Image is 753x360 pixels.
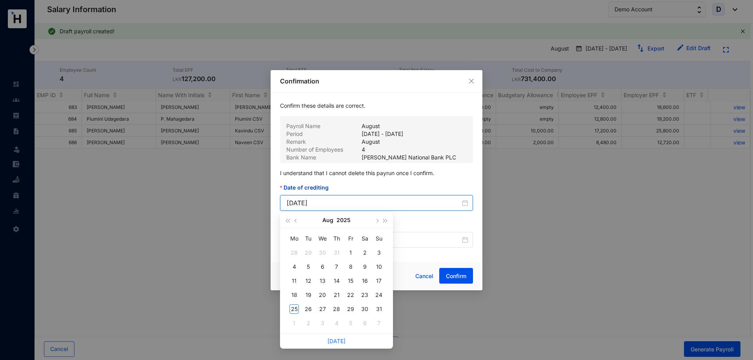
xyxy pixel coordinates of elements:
[360,262,369,271] div: 9
[318,318,327,328] div: 3
[358,316,372,330] td: 2025-09-06
[332,304,341,314] div: 28
[289,276,299,286] div: 11
[329,316,344,330] td: 2025-09-04
[329,260,344,274] td: 2025-08-07
[286,138,362,146] p: Remark
[318,248,327,257] div: 30
[346,248,355,257] div: 1
[332,262,341,271] div: 7
[439,268,473,284] button: Confirm
[287,232,301,246] th: Mo
[332,248,341,257] div: 31
[329,232,344,246] th: Th
[467,77,476,85] button: Close
[304,290,313,300] div: 19
[362,122,380,130] p: August
[374,248,384,257] div: 3
[344,288,358,302] td: 2025-08-22
[315,302,329,316] td: 2025-08-27
[332,318,341,328] div: 4
[415,272,433,280] span: Cancel
[372,302,386,316] td: 2025-08-31
[301,302,315,316] td: 2025-08-26
[322,212,333,228] button: Aug
[358,274,372,288] td: 2025-08-16
[301,316,315,330] td: 2025-09-02
[358,232,372,246] th: Sa
[360,276,369,286] div: 16
[362,138,380,146] p: August
[318,262,327,271] div: 6
[318,276,327,286] div: 13
[287,260,301,274] td: 2025-08-04
[358,288,372,302] td: 2025-08-23
[332,290,341,300] div: 21
[374,304,384,314] div: 31
[360,318,369,328] div: 6
[287,302,301,316] td: 2025-08-25
[286,130,362,138] p: Period
[280,76,473,86] p: Confirmation
[372,260,386,274] td: 2025-08-10
[358,260,372,274] td: 2025-08-09
[301,232,315,246] th: Tu
[304,276,313,286] div: 12
[374,262,384,271] div: 10
[332,276,341,286] div: 14
[301,260,315,274] td: 2025-08-05
[301,246,315,260] td: 2025-07-29
[286,122,362,130] p: Payroll Name
[360,304,369,314] div: 30
[287,288,301,302] td: 2025-08-18
[360,248,369,257] div: 2
[374,290,384,300] div: 24
[346,262,355,271] div: 8
[304,318,313,328] div: 2
[318,290,327,300] div: 20
[372,232,386,246] th: Su
[287,246,301,260] td: 2025-07-28
[346,318,355,328] div: 5
[286,154,362,161] p: Bank Name
[287,274,301,288] td: 2025-08-11
[362,130,403,138] p: [DATE] - [DATE]
[362,146,365,154] p: 4
[374,318,384,328] div: 7
[374,276,384,286] div: 17
[344,246,358,260] td: 2025-08-01
[315,232,329,246] th: We
[301,274,315,288] td: 2025-08-12
[344,274,358,288] td: 2025-08-15
[289,248,299,257] div: 28
[372,288,386,302] td: 2025-08-24
[289,290,299,300] div: 18
[304,304,313,314] div: 26
[346,276,355,286] div: 15
[468,78,475,84] span: close
[360,290,369,300] div: 23
[315,316,329,330] td: 2025-09-03
[280,163,473,183] p: I understand that I cannot delete this payrun once I confirm.
[315,288,329,302] td: 2025-08-20
[346,304,355,314] div: 29
[315,274,329,288] td: 2025-08-13
[289,318,299,328] div: 1
[289,262,299,271] div: 4
[346,290,355,300] div: 22
[329,302,344,316] td: 2025-08-28
[344,316,358,330] td: 2025-09-05
[304,248,313,257] div: 29
[336,212,351,228] button: 2025
[344,232,358,246] th: Fr
[358,302,372,316] td: 2025-08-30
[329,288,344,302] td: 2025-08-21
[329,246,344,260] td: 2025-07-31
[362,154,456,161] p: [PERSON_NAME] National Bank PLC
[446,272,466,280] span: Confirm
[315,260,329,274] td: 2025-08-06
[318,304,327,314] div: 27
[409,268,439,284] button: Cancel
[372,274,386,288] td: 2025-08-17
[287,198,460,208] input: Date of crediting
